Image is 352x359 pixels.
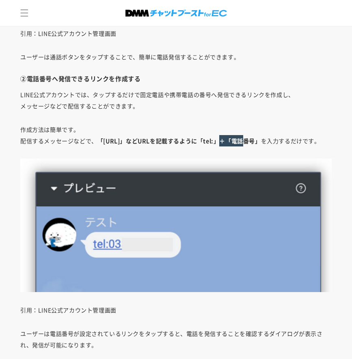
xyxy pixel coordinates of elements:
p: 作成方法は簡単です。 配信するメッセージなどで、 を入力するだけです。 [20,124,332,146]
strong: 「[URL]」などURLを記載するように「tel:」＋「電話番号」 [97,137,261,145]
p: 引用：LINE公式アカウント管理画面 [20,28,332,39]
img: 株式会社DMM Boost [125,10,227,17]
p: LINE公式アカウントでは、タップするだけで固定電話や携帯電話の番号へ発信できるリンクを作成し、 メッセージなどで配信することができます。 [20,89,332,112]
p: 引用：LINE公式アカウント管理画面 [20,304,332,316]
p: ユーザーは電話番号が設定されているリンクをタップすると、電話を発信することを確認するダイアログが表示され、発信が可能になります。 [20,328,332,350]
summary: メニュー [15,4,33,22]
p: ユーザーは通話ボタンをタップすることで、簡単に電話発信することができます。 [20,51,332,62]
h4: ②電話番号へ発信できるリンクを作成する [20,75,332,83]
